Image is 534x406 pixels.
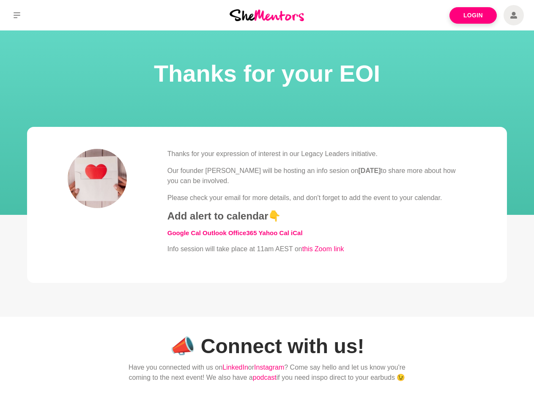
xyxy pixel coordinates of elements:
a: iCal [291,229,303,236]
h5: ​ [167,229,466,237]
h1: Thanks for your EOI [10,58,524,90]
a: Yahoo Cal [258,229,289,236]
a: Office365 [228,229,257,236]
h4: Add alert to calendar👇 [167,210,466,222]
img: She Mentors Logo [230,9,304,21]
a: Login [449,7,497,24]
p: Our founder [PERSON_NAME] will be hosting an info sesion on to share more about how you can be in... [167,166,466,186]
a: podcast [253,374,277,381]
a: Google Cal [167,229,201,236]
p: Thanks for your expression of interest in our Legacy Leaders initiative. [167,149,466,159]
p: Info session will take place at 11am AEST on [167,244,466,254]
p: Please check your email for more details, and don't forget to add the event to your calendar. [167,193,466,203]
a: Instagram [254,364,284,371]
strong: [DATE] [359,167,381,174]
p: Have you connected with us on or ? Come say hello and let us know you're coming to the next event... [118,362,416,383]
a: this Zoom link [302,245,344,252]
h1: 📣 Connect with us! [118,334,416,359]
a: LinkedIn [222,364,248,371]
a: Outlook [203,229,227,236]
